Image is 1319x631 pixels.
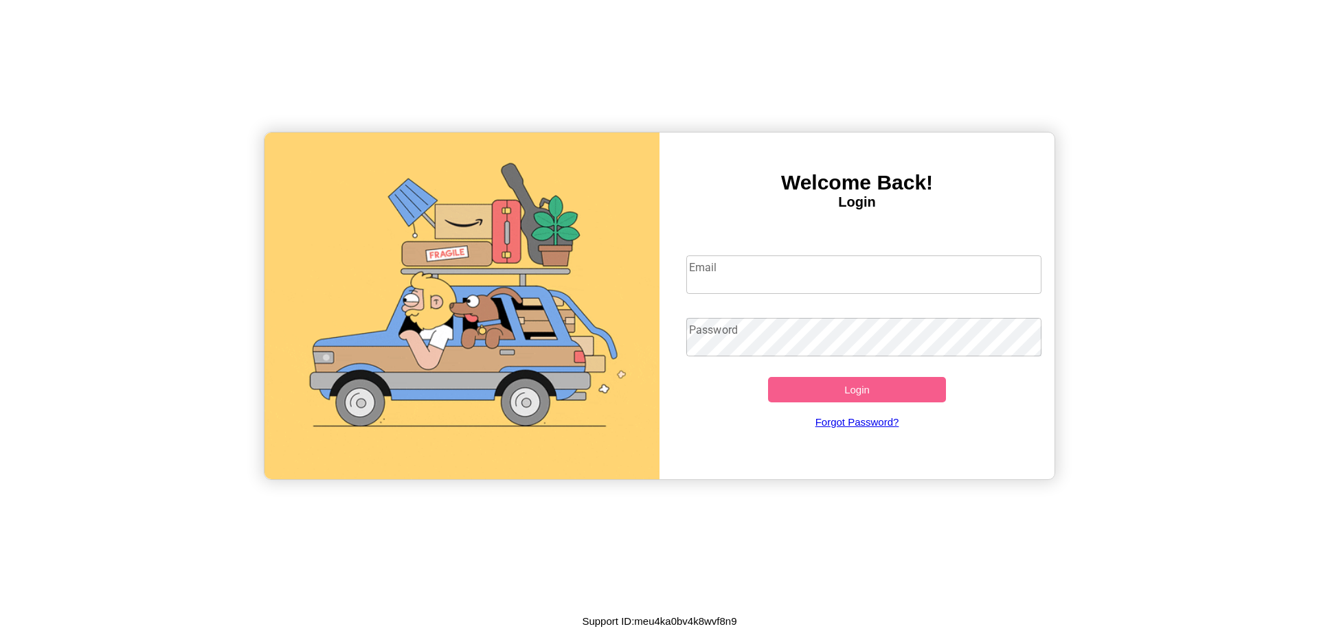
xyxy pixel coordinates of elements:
[582,612,736,630] p: Support ID: meu4ka0bv4k8wvf8n9
[768,377,946,402] button: Login
[264,133,659,479] img: gif
[679,402,1035,441] a: Forgot Password?
[659,194,1055,210] h4: Login
[659,171,1055,194] h3: Welcome Back!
